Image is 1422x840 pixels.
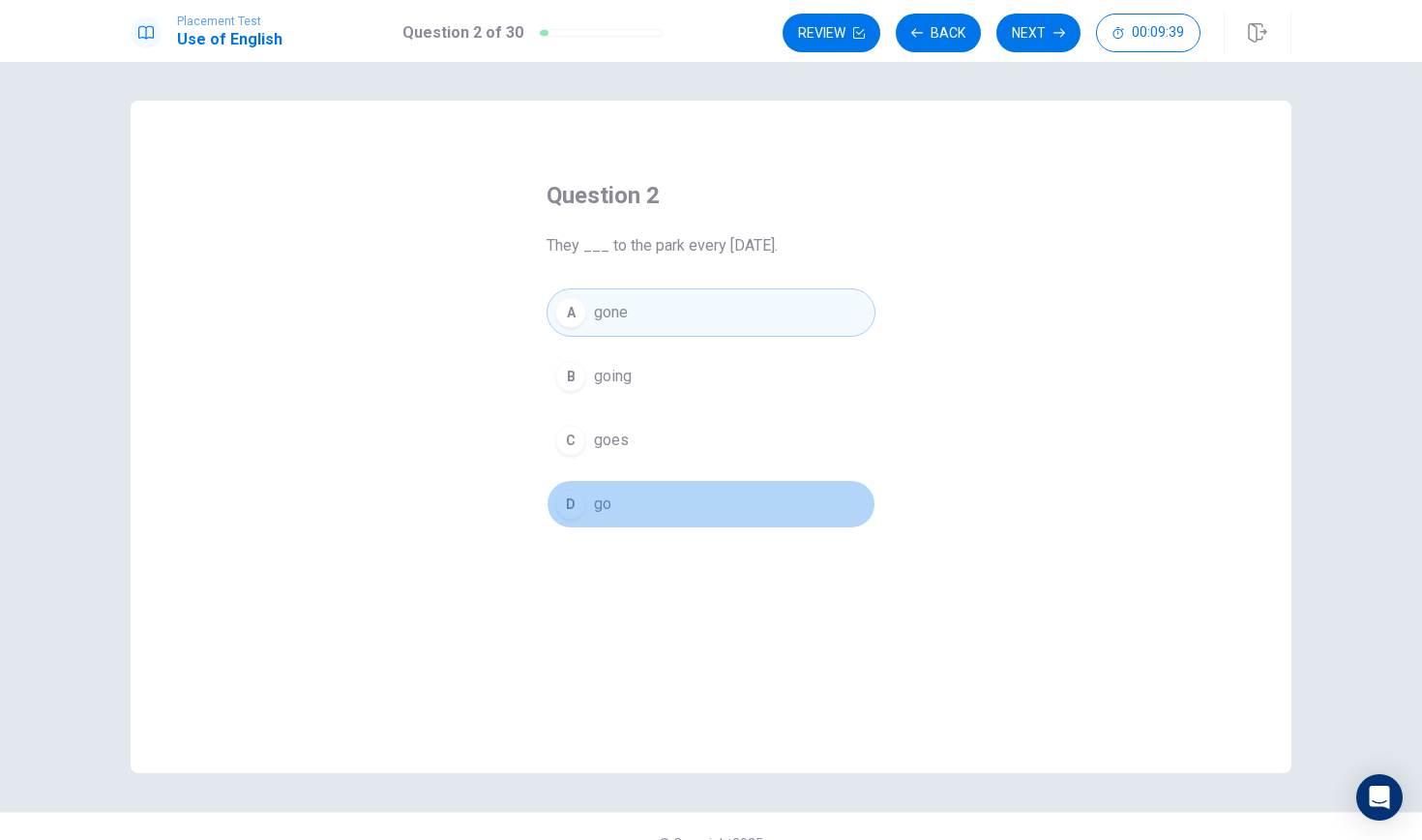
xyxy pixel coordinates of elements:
[555,297,586,328] div: A
[555,489,586,520] div: D
[783,14,880,52] button: Review
[1356,774,1403,821] div: Open Intercom Messenger
[555,361,586,392] div: B
[547,416,875,465] button: Cgoes
[547,352,875,401] button: Bgoing
[177,28,282,51] h1: Use of English
[896,14,981,52] button: Back
[594,429,629,452] span: goes
[1096,14,1200,52] button: 00:09:39
[996,14,1081,52] button: Next
[1132,25,1184,41] span: 00:09:39
[594,365,632,388] span: going
[547,180,875,211] h4: Question 2
[555,425,586,456] div: C
[547,480,875,528] button: Dgo
[402,21,523,45] h1: Question 2 of 30
[547,288,875,337] button: Agone
[177,15,282,28] span: Placement Test
[547,234,875,257] span: They ___ to the park every [DATE].
[594,493,611,516] span: go
[594,301,628,324] span: gone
